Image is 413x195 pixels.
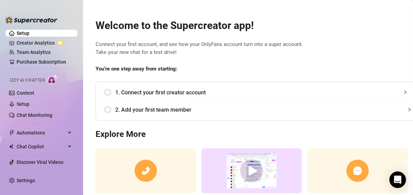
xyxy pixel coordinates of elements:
[17,127,66,138] span: Automations
[10,77,45,84] span: Izzy AI Chatter
[17,141,66,152] span: Chat Copilot
[47,74,58,84] img: AI Chatter
[201,148,302,194] img: supercreator demo
[9,130,15,136] span: thunderbolt
[17,159,63,165] a: Discover Viral Videos
[115,88,412,97] span: 1. Connect your first creator account
[403,90,407,94] span: collapsed
[104,84,412,101] div: 1. Connect your first creator account
[407,108,412,112] span: collapsed
[17,37,72,48] a: Creator Analytics exclamation-circle
[307,148,408,194] img: contact support
[115,105,412,114] span: 2. Add your first team member
[17,178,35,183] a: Settings
[389,171,406,188] div: Open Intercom Messenger
[17,112,52,118] a: Chat Monitoring
[104,101,412,118] div: 2. Add your first team member
[17,30,29,36] a: Setup
[96,66,177,72] strong: You’re one step away from starting:
[96,148,196,194] img: consulting call
[9,144,14,149] img: Chat Copilot
[17,49,51,55] a: Team Analytics
[17,90,34,96] a: Content
[6,17,57,24] img: logo-BBDzfeDw.svg
[17,101,29,107] a: Setup
[17,59,66,65] a: Purchase Subscription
